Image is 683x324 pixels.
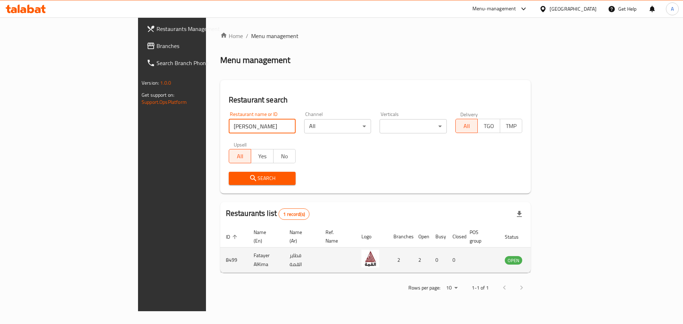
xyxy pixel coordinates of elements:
[388,248,413,273] td: 2
[142,97,187,107] a: Support.OpsPlatform
[361,250,379,267] img: Fatayer AlKima
[279,208,309,220] div: Total records count
[413,248,430,273] td: 2
[157,59,247,67] span: Search Branch Phone
[142,78,159,87] span: Version:
[447,248,464,273] td: 0
[430,248,447,273] td: 0
[455,119,478,133] button: All
[325,228,347,245] span: Ref. Name
[229,95,522,105] h2: Restaurant search
[380,119,446,133] div: ​
[220,32,531,40] nav: breadcrumb
[157,42,247,50] span: Branches
[443,283,460,293] div: Rows per page:
[251,32,298,40] span: Menu management
[141,37,252,54] a: Branches
[447,226,464,248] th: Closed
[511,206,528,223] div: Export file
[160,78,171,87] span: 1.0.0
[254,228,275,245] span: Name (En)
[388,226,413,248] th: Branches
[430,226,447,248] th: Busy
[500,119,522,133] button: TMP
[279,211,309,218] span: 1 record(s)
[470,228,491,245] span: POS group
[229,149,251,163] button: All
[254,151,270,161] span: Yes
[229,172,296,185] button: Search
[290,228,311,245] span: Name (Ar)
[251,149,273,163] button: Yes
[481,121,497,131] span: TGO
[141,54,252,71] a: Search Branch Phone
[413,226,430,248] th: Open
[157,25,247,33] span: Restaurants Management
[234,174,290,183] span: Search
[273,149,296,163] button: No
[503,121,519,131] span: TMP
[356,226,388,248] th: Logo
[550,5,597,13] div: [GEOGRAPHIC_DATA]
[142,90,174,100] span: Get support on:
[226,233,239,241] span: ID
[248,248,284,273] td: Fatayer AlKima
[220,226,561,273] table: enhanced table
[234,142,247,147] label: Upsell
[284,248,320,273] td: فطاير القمة
[232,151,248,161] span: All
[472,5,516,13] div: Menu-management
[408,283,440,292] p: Rows per page:
[141,20,252,37] a: Restaurants Management
[459,121,475,131] span: All
[472,283,489,292] p: 1-1 of 1
[505,233,528,241] span: Status
[226,208,309,220] h2: Restaurants list
[220,54,290,66] h2: Menu management
[671,5,674,13] span: A
[276,151,293,161] span: No
[505,256,522,265] span: OPEN
[304,119,371,133] div: All
[477,119,500,133] button: TGO
[229,119,296,133] input: Search for restaurant name or ID..
[460,112,478,117] label: Delivery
